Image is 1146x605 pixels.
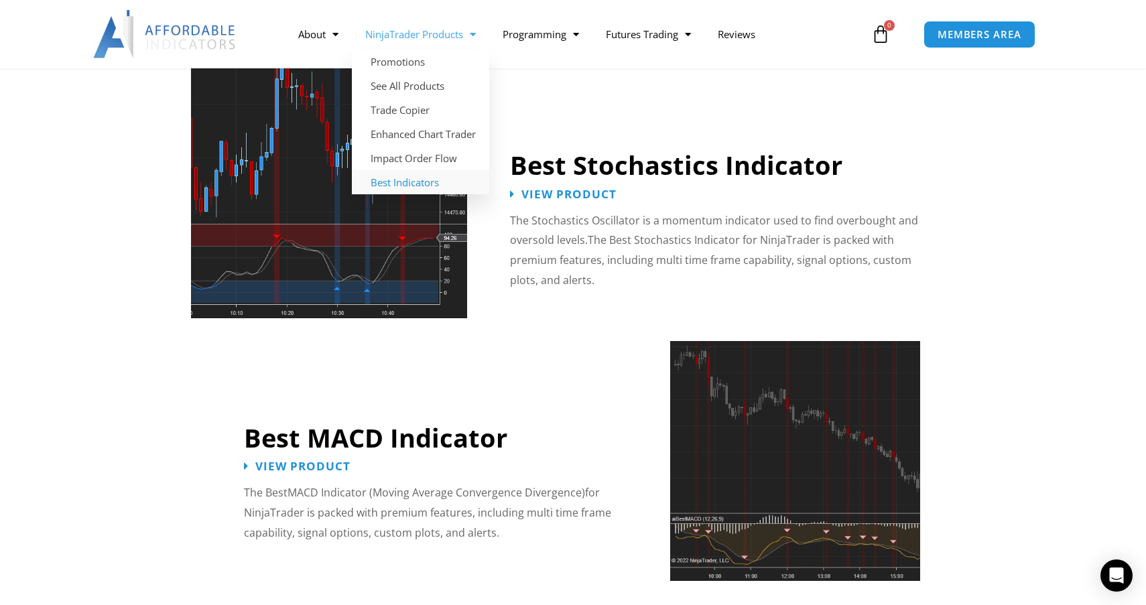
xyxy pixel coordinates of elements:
[352,122,489,146] a: Enhanced Chart Trader
[244,420,507,455] a: Best MACD Indicator
[244,460,351,472] a: View Product
[510,188,617,200] a: View Product
[884,20,895,31] span: 0
[244,485,288,500] span: The Best
[255,460,351,472] span: View Product
[704,19,769,50] a: Reviews
[851,15,910,54] a: 0
[1100,559,1133,592] div: Open Intercom Messenger
[521,188,617,200] span: View Product
[510,211,935,291] p: The Best Stochastics Indicator for NinjaTrader is packed with premium features, including multi t...
[352,74,489,98] a: See All Products
[352,146,489,170] a: Impact Order Flow
[352,50,489,74] a: Promotions
[244,485,611,539] span: for NinjaTrader is packed with premium features, including multi time frame capability, signal op...
[93,10,237,58] img: LogoAI | Affordable Indicators – NinjaTrader
[352,98,489,122] a: Trade Copier
[489,19,592,50] a: Programming
[352,170,489,194] a: Best Indicators
[285,19,352,50] a: About
[191,52,467,318] img: Best Stochastic Indicator NinjaTrader | Affordable Indicators – NinjaTrader
[938,29,1021,40] span: MEMBERS AREA
[510,213,918,248] span: The Stochastics Oscillator is a momentum indicator used to find overbought and oversold levels.
[285,19,868,50] nav: Menu
[924,21,1035,48] a: MEMBERS AREA
[352,19,489,50] a: NinjaTrader Products
[352,50,489,194] ul: NinjaTrader Products
[592,19,704,50] a: Futures Trading
[510,147,842,182] a: Best Stochastics Indicator
[670,341,920,581] img: Best MACD Indicator NinjaTrader | Affordable Indicators – NinjaTrader
[288,485,585,500] span: MACD Indicator (Moving Average Convergence Divergence)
